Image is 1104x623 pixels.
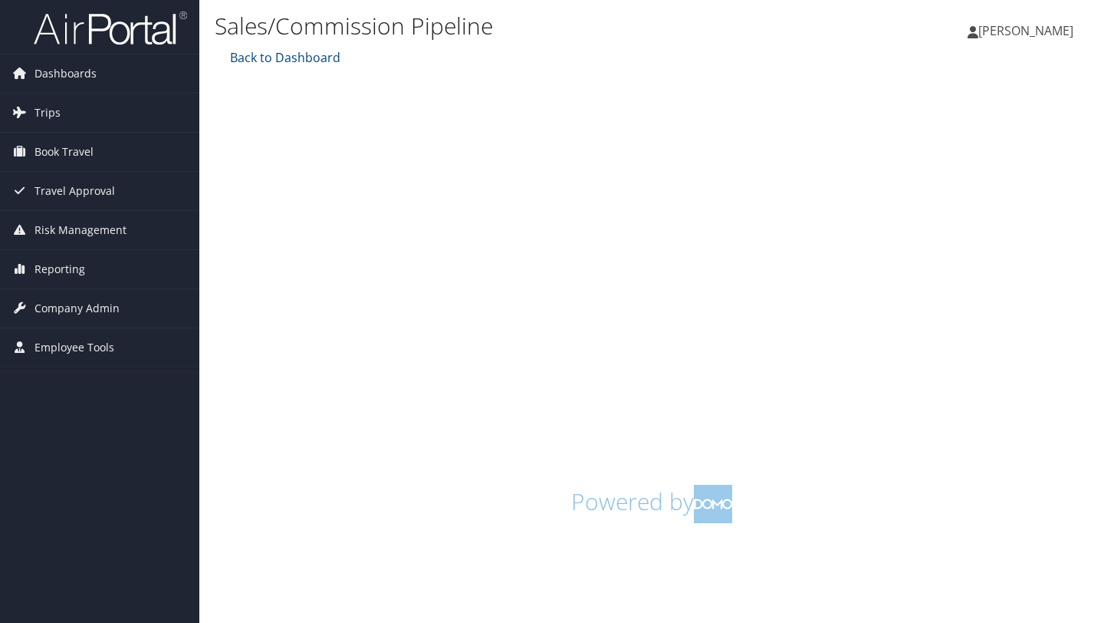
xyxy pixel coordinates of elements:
[34,328,114,367] span: Employee Tools
[226,49,340,66] a: Back to Dashboard
[34,211,127,249] span: Risk Management
[34,250,85,288] span: Reporting
[694,485,732,523] img: domo-logo.png
[968,8,1089,54] a: [PERSON_NAME]
[34,133,94,171] span: Book Travel
[34,289,120,328] span: Company Admin
[34,10,187,46] img: airportal-logo.png
[34,54,97,93] span: Dashboards
[34,94,61,132] span: Trips
[226,485,1077,523] h1: Powered by
[34,172,115,210] span: Travel Approval
[978,22,1073,39] span: [PERSON_NAME]
[215,10,797,42] h1: Sales/Commission Pipeline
